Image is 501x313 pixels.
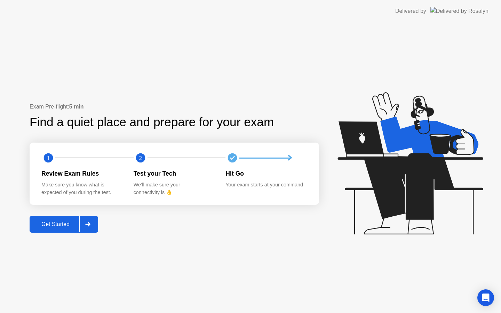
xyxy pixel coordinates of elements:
[30,103,319,111] div: Exam Pre-flight:
[134,169,215,178] div: Test your Tech
[134,181,215,196] div: We’ll make sure your connectivity is 👌
[139,155,142,161] text: 2
[47,155,50,161] text: 1
[225,181,307,189] div: Your exam starts at your command
[41,169,122,178] div: Review Exam Rules
[69,104,84,110] b: 5 min
[30,216,98,233] button: Get Started
[477,289,494,306] div: Open Intercom Messenger
[395,7,426,15] div: Delivered by
[41,181,122,196] div: Make sure you know what is expected of you during the test.
[430,7,488,15] img: Delivered by Rosalyn
[30,113,275,131] div: Find a quiet place and prepare for your exam
[225,169,307,178] div: Hit Go
[32,221,79,227] div: Get Started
